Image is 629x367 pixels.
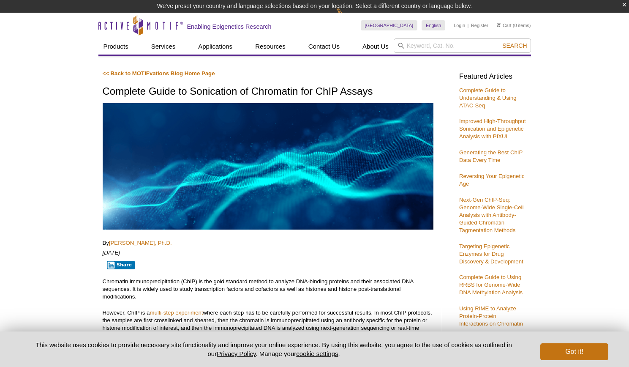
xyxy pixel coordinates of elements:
[250,38,291,55] a: Resources
[103,103,433,230] img: Complete Guide to Sonication
[459,305,523,327] a: Using RIME to Analyze Protein-Protein Interactions on Chromatin
[109,240,172,246] a: [PERSON_NAME], Ph.D.
[502,42,527,49] span: Search
[497,23,501,27] img: Your Cart
[336,6,359,26] img: Change Here
[468,20,469,30] li: |
[454,22,465,28] a: Login
[217,350,256,357] a: Privacy Policy
[471,22,488,28] a: Register
[459,243,523,265] a: Targeting Epigenetic Enzymes for Drug Discovery & Development
[296,350,338,357] button: cookie settings
[500,42,529,49] button: Search
[459,197,523,233] a: Next-Gen ChIP-Seq: Genome-Wide Single-Cell Analysis with Antibody-Guided Chromatin Tagmentation M...
[459,149,523,163] a: Generating the Best ChIP Data Every Time
[361,20,418,30] a: [GEOGRAPHIC_DATA]
[394,38,531,53] input: Keyword, Cat. No.
[459,73,527,80] h3: Featured Articles
[422,20,445,30] a: English
[193,38,237,55] a: Applications
[103,86,433,98] h1: Complete Guide to Sonication of Chromatin for ChIP Assays
[357,38,394,55] a: About Us
[187,23,272,30] h2: Enabling Epigenetics Research
[150,309,203,316] a: multi-step experiment
[459,173,525,187] a: Reversing Your Epigenetic Age
[103,249,120,256] em: [DATE]
[303,38,345,55] a: Contact Us
[459,118,526,140] a: Improved High-Throughput Sonication and Epigenetic Analysis with PIXUL
[540,343,608,360] button: Got it!
[103,309,433,340] p: However, ChIP is a where each step has to be carefully performed for successful results. In most ...
[497,22,512,28] a: Cart
[21,340,527,358] p: This website uses cookies to provide necessary site functionality and improve your online experie...
[146,38,181,55] a: Services
[459,274,523,296] a: Complete Guide to Using RRBS for Genome-Wide DNA Methylation Analysis
[103,70,215,77] a: << Back to MOTIFvations Blog Home Page
[459,87,517,109] a: Complete Guide to Understanding & Using ATAC-Seq
[98,38,133,55] a: Products
[107,261,135,269] button: Share
[103,278,433,301] p: Chromatin immunoprecipitation (ChIP) is the gold standard method to analyze DNA-binding proteins ...
[103,239,433,247] p: By
[497,20,531,30] li: (0 items)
